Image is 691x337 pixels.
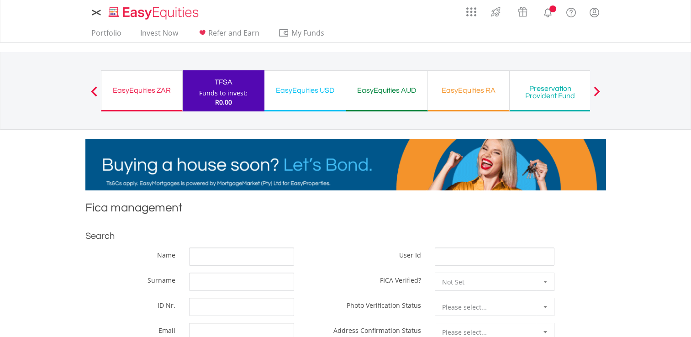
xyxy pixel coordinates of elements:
img: grid-menu-icon.svg [466,7,476,17]
div: Preservation Provident Fund [515,85,586,100]
img: EasyMortage Promotion Banner [85,139,606,190]
div: EasyEquities AUD [352,84,422,97]
a: Notifications [536,2,559,21]
label: ID Nr. [158,298,175,310]
h1: Fica management [85,200,606,220]
h2: Search [85,229,606,243]
a: Home page [105,2,202,21]
label: Email [158,323,175,335]
label: Surname [148,273,175,284]
span: Not Set [442,273,534,291]
button: Next [588,91,606,100]
a: Vouchers [509,2,536,19]
div: EasyEquities ZAR [107,84,177,97]
div: EasyEquities USD [270,84,340,97]
a: Portfolio [88,28,125,42]
a: FAQ's and Support [559,2,583,21]
label: FICA Verified? [380,273,421,284]
img: thrive-v2.svg [488,5,503,19]
div: Funds to invest: [199,89,248,98]
a: Invest Now [137,28,182,42]
span: Refer and Earn [208,28,259,38]
a: My Profile [583,2,606,22]
label: Name [157,247,175,259]
span: My Funds [278,27,338,39]
label: Address Confirmation Status [333,323,421,335]
label: Photo Verification Status [347,298,421,310]
label: User Id [399,247,421,259]
button: Previous [85,91,103,100]
span: R0.00 [215,98,232,106]
div: EasyEquities RA [433,84,504,97]
a: Refer and Earn [193,28,263,42]
a: AppsGrid [460,2,482,17]
img: EasyEquities_Logo.png [107,5,202,21]
img: vouchers-v2.svg [515,5,530,19]
div: TFSA [188,76,259,89]
span: Please select... [442,298,534,316]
